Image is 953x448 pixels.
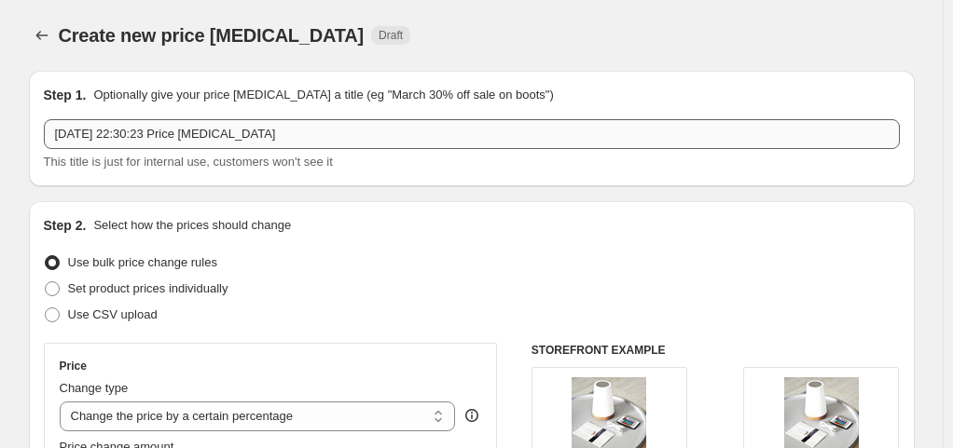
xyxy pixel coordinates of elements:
div: help [463,406,481,425]
span: Change type [60,381,129,395]
h6: STOREFRONT EXAMPLE [532,343,900,358]
input: 30% off holiday sale [44,119,900,149]
span: Set product prices individually [68,281,228,295]
p: Optionally give your price [MEDICAL_DATA] a title (eg "March 30% off sale on boots") [93,86,553,104]
span: Use bulk price change rules [68,255,217,269]
p: Select how the prices should change [93,216,291,235]
h2: Step 2. [44,216,87,235]
span: Draft [379,28,403,43]
span: This title is just for internal use, customers won't see it [44,155,333,169]
h2: Step 1. [44,86,87,104]
button: Price change jobs [29,22,55,48]
h3: Price [60,359,87,373]
span: Create new price [MEDICAL_DATA] [59,25,365,46]
span: Use CSV upload [68,307,158,321]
